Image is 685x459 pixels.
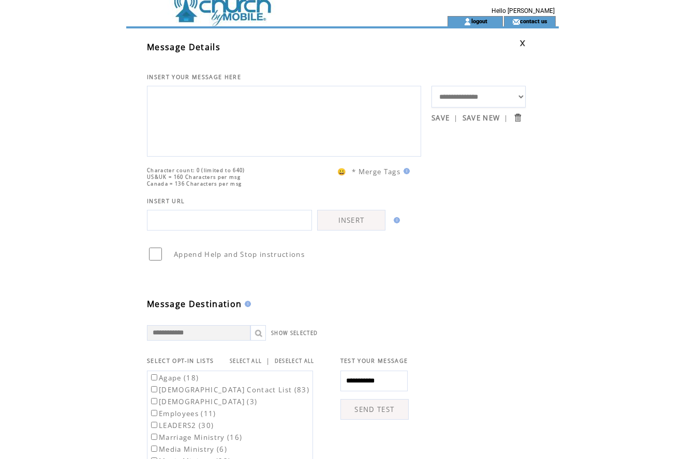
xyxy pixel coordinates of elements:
a: DESELECT ALL [275,358,315,364]
a: INSERT [317,210,385,231]
input: Submit [513,113,523,123]
a: SAVE [431,113,450,123]
label: Agape (18) [149,373,199,382]
label: [DEMOGRAPHIC_DATA] (3) [149,397,257,406]
span: Hello [PERSON_NAME] [492,7,555,14]
img: help.gif [400,168,410,174]
img: account_icon.gif [464,18,471,26]
a: SAVE NEW [463,113,500,123]
span: | [266,356,270,365]
input: [DEMOGRAPHIC_DATA] Contact List (83) [151,386,157,392]
span: 😀 [337,167,347,176]
input: Marriage Ministry (16) [151,434,157,440]
span: INSERT YOUR MESSAGE HERE [147,73,241,81]
span: INSERT URL [147,197,185,205]
span: Canada = 136 Characters per msg [147,180,242,187]
span: TEST YOUR MESSAGE [340,357,408,364]
span: * Merge Tags [352,167,400,176]
label: Media Ministry (6) [149,445,227,454]
label: LEADERS2 (30) [149,421,214,430]
span: Append Help and Stop instructions [174,250,305,259]
img: contact_us_icon.gif [512,18,520,26]
span: Character count: 0 (limited to 640) [147,167,245,174]
a: SHOW SELECTED [271,330,318,336]
a: SEND TEST [340,399,409,420]
input: [DEMOGRAPHIC_DATA] (3) [151,398,157,404]
span: Message Details [147,41,220,53]
span: | [454,113,458,123]
input: Media Ministry (6) [151,446,157,452]
img: help.gif [391,217,400,223]
label: [DEMOGRAPHIC_DATA] Contact List (83) [149,385,309,394]
label: Marriage Ministry (16) [149,433,242,442]
span: | [504,113,508,123]
span: US&UK = 160 Characters per msg [147,174,241,180]
input: Employees (11) [151,410,157,416]
input: Agape (18) [151,374,157,380]
a: logout [471,18,487,24]
span: Message Destination [147,298,242,310]
a: contact us [520,18,547,24]
input: LEADERS2 (30) [151,422,157,428]
label: Employees (11) [149,409,216,418]
img: help.gif [242,301,251,307]
span: SELECT OPT-IN LISTS [147,357,214,364]
a: SELECT ALL [230,358,262,364]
